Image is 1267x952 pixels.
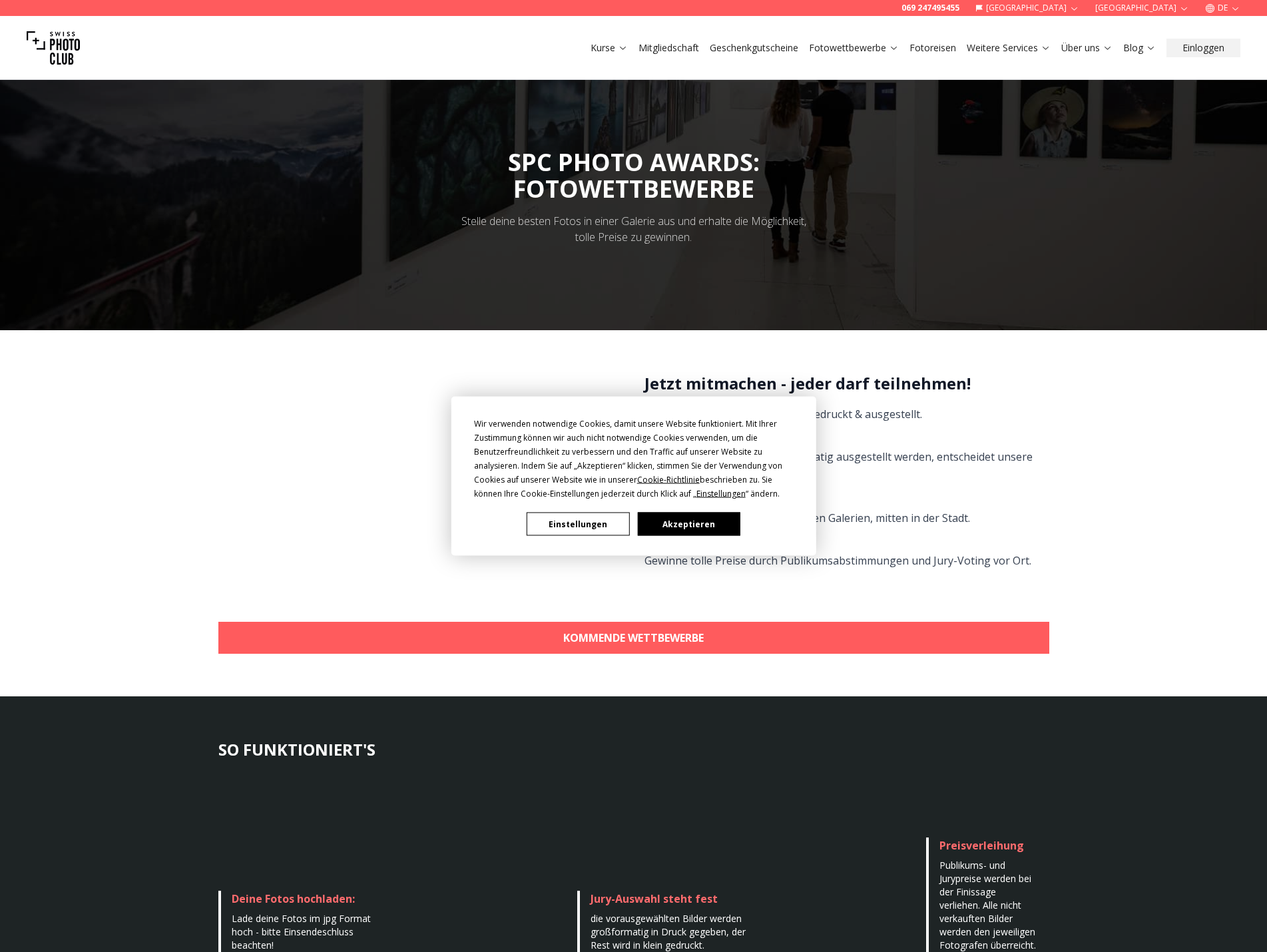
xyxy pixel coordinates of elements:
[474,417,794,501] div: Wir verwenden notwendige Cookies, damit unsere Website funktioniert. Mit Ihrer Zustimmung können ...
[637,474,700,485] span: Cookie-Richtlinie
[696,488,746,499] span: Einstellungen
[451,397,816,556] div: Cookie Consent Prompt
[527,513,629,536] button: Einstellungen
[637,513,740,536] button: Akzeptieren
